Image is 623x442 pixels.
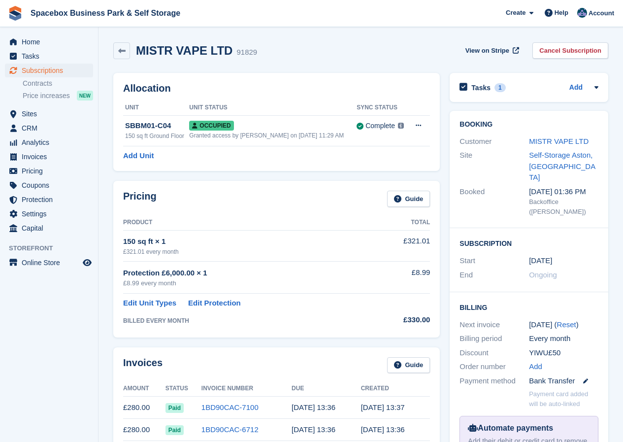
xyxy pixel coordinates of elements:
a: Guide [387,191,430,207]
div: End [459,270,529,281]
div: NEW [77,91,93,101]
div: [DATE] 01:36 PM [529,186,598,198]
div: Every month [529,333,598,344]
h2: Pricing [123,191,157,207]
a: Add [569,82,583,94]
img: icon-info-grey-7440780725fd019a000dd9b08b2336e03edf1995a4989e88bcd33f0948082b44.svg [398,123,404,129]
span: Invoices [22,150,81,164]
th: Sync Status [357,100,408,116]
span: Pricing [22,164,81,178]
span: Subscriptions [22,64,81,77]
div: Billing period [459,333,529,344]
a: 1BD90CAC-6712 [201,425,259,434]
span: Help [555,8,568,18]
td: £8.99 [373,262,430,294]
th: Total [373,215,430,231]
div: Booked [459,186,529,217]
a: menu [5,107,93,121]
div: BILLED EVERY MONTH [123,316,373,325]
a: Cancel Subscription [532,42,608,59]
a: menu [5,178,93,192]
a: Add [529,361,542,373]
th: Amount [123,381,165,397]
span: Tasks [22,49,81,63]
a: Edit Protection [188,298,241,309]
a: 1BD90CAC-7100 [201,403,259,411]
a: Add Unit [123,150,154,162]
th: Unit [123,100,189,116]
div: YIWU£50 [529,347,598,359]
div: £321.01 every month [123,247,373,256]
h2: Billing [459,302,598,312]
th: Unit Status [189,100,357,116]
a: menu [5,150,93,164]
td: £280.00 [123,397,165,419]
time: 2025-06-20 12:36:44 UTC [361,425,405,434]
h2: Tasks [471,83,491,92]
div: Protection £6,000.00 × 1 [123,268,373,279]
a: Reset [557,320,576,329]
div: Start [459,255,529,267]
div: Order number [459,361,529,373]
a: menu [5,49,93,63]
a: menu [5,121,93,135]
div: [DATE] ( ) [529,319,598,331]
h2: Booking [459,121,598,129]
div: Site [459,150,529,183]
span: Paid [165,403,184,413]
span: Create [506,8,525,18]
div: Next invoice [459,319,529,331]
a: Spacebox Business Park & Self Storage [27,5,184,21]
th: Created [361,381,430,397]
div: Discount [459,347,529,359]
a: menu [5,64,93,77]
div: Customer [459,136,529,147]
a: Contracts [23,79,93,88]
time: 2025-06-20 00:00:00 UTC [529,255,552,267]
span: View on Stripe [465,46,509,56]
span: Protection [22,193,81,206]
div: £8.99 every month [123,278,373,288]
span: Home [22,35,81,49]
a: menu [5,221,93,235]
span: Capital [22,221,81,235]
span: Occupied [189,121,233,131]
div: 1 [494,83,506,92]
a: MISTR VAPE LTD [529,137,589,145]
div: Complete [365,121,395,131]
a: menu [5,207,93,221]
span: Analytics [22,136,81,149]
a: Guide [387,357,430,374]
p: Payment card added will be auto-linked [529,389,598,408]
div: 91829 [236,47,257,58]
div: Payment method [459,375,529,387]
a: menu [5,256,93,270]
a: Self-Storage Aston, [GEOGRAPHIC_DATA] [529,151,595,181]
span: Storefront [9,243,98,253]
a: View on Stripe [461,42,521,59]
div: Granted access by [PERSON_NAME] on [DATE] 11:29 AM [189,131,357,140]
th: Invoice Number [201,381,292,397]
time: 2025-07-21 12:36:43 UTC [292,403,335,411]
a: Edit Unit Types [123,298,176,309]
td: £321.01 [373,230,430,261]
h2: Allocation [123,83,430,94]
img: stora-icon-8386f47178a22dfd0bd8f6a31ec36ba5ce8667c1dd55bd0f319d3a0aa187defe.svg [8,6,23,21]
a: Preview store [81,257,93,269]
time: 2025-07-20 12:37:42 UTC [361,403,405,411]
span: Coupons [22,178,81,192]
div: £330.00 [373,314,430,326]
div: Bank Transfer [529,375,598,387]
a: menu [5,193,93,206]
h2: MISTR VAPE LTD [136,44,232,57]
div: Backoffice ([PERSON_NAME]) [529,197,598,216]
th: Status [165,381,201,397]
div: Automate payments [468,422,590,434]
span: Ongoing [529,271,557,279]
span: Online Store [22,256,81,270]
span: Price increases [23,91,70,101]
div: SBBM01-C04 [125,120,189,132]
h2: Invoices [123,357,163,374]
h2: Subscription [459,238,598,248]
span: Sites [22,107,81,121]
